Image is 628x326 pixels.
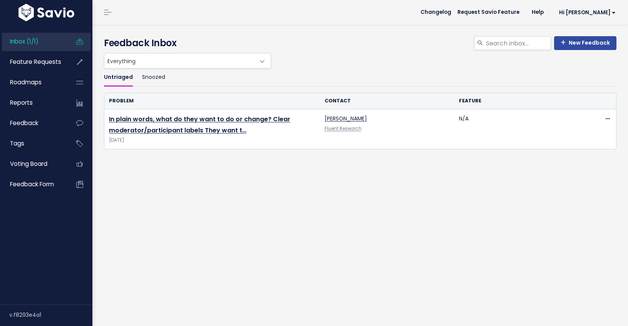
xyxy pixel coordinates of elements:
[104,53,255,68] span: Everything
[109,115,290,135] a: In plain words, what do they want to do or change? Clear moderator/participant labels They want t…
[10,37,39,45] span: Inbox (1/1)
[325,115,367,122] a: [PERSON_NAME]
[10,139,24,147] span: Tags
[10,160,47,168] span: Voting Board
[109,136,315,144] span: [DATE]
[526,7,550,18] a: Help
[325,125,362,132] a: Fluent Research
[9,305,92,325] div: v.f8293e4a1
[454,93,589,109] th: Feature
[104,69,616,87] ul: Filter feature requests
[2,135,64,152] a: Tags
[10,58,61,66] span: Feature Requests
[2,155,64,173] a: Voting Board
[559,10,616,15] span: Hi [PERSON_NAME]
[451,7,526,18] a: Request Savio Feature
[104,69,133,87] a: Untriaged
[2,176,64,193] a: Feedback form
[10,99,33,107] span: Reports
[104,93,320,109] th: Problem
[554,36,616,50] a: New Feedback
[17,4,76,21] img: logo-white.9d6f32f41409.svg
[10,119,38,127] span: Feedback
[2,114,64,132] a: Feedback
[485,36,551,50] input: Search inbox...
[104,53,271,69] span: Everything
[142,69,165,87] a: Snoozed
[2,53,64,71] a: Feature Requests
[454,109,589,149] td: N/A
[10,78,42,86] span: Roadmaps
[550,7,622,18] a: Hi [PERSON_NAME]
[104,36,616,50] h4: Feedback Inbox
[10,180,54,188] span: Feedback form
[2,94,64,112] a: Reports
[2,74,64,91] a: Roadmaps
[2,33,64,50] a: Inbox (1/1)
[420,10,451,15] span: Changelog
[320,93,455,109] th: Contact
